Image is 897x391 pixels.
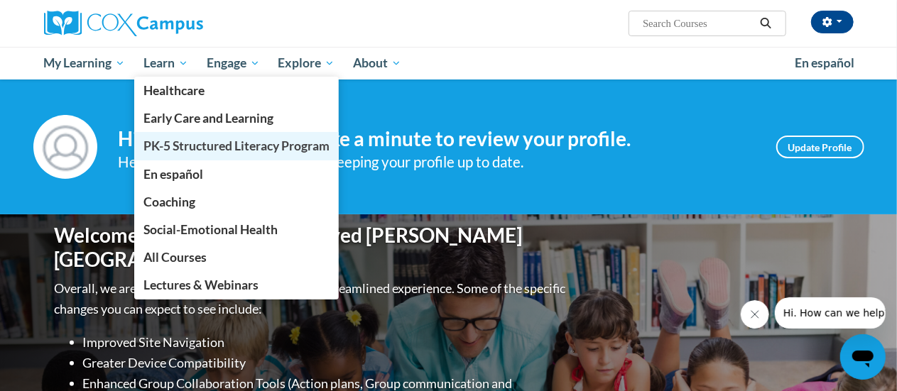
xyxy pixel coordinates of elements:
span: Social-Emotional Health [143,222,278,237]
span: Early Care and Learning [143,111,273,126]
a: Social-Emotional Health [134,216,339,243]
input: Search Courses [641,15,755,32]
span: My Learning [43,55,125,72]
a: Explore [268,47,344,79]
h1: Welcome to the new and improved [PERSON_NAME][GEOGRAPHIC_DATA] [55,224,570,271]
a: Healthcare [134,77,339,104]
p: Overall, we are proud to provide you with a more streamlined experience. Some of the specific cha... [55,278,570,319]
a: My Learning [35,47,135,79]
a: PK-5 Structured Literacy Program [134,132,339,160]
a: Learn [134,47,197,79]
span: Healthcare [143,83,205,98]
span: Engage [207,55,260,72]
span: All Courses [143,250,207,265]
img: Profile Image [33,115,97,179]
h4: Hi [PERSON_NAME]! Take a minute to review your profile. [119,127,755,151]
a: About [344,47,411,79]
button: Search [755,15,776,32]
span: Coaching [143,194,195,209]
span: PK-5 Structured Literacy Program [143,138,330,153]
span: About [353,55,401,72]
button: Account Settings [811,11,854,33]
span: Explore [278,55,335,72]
a: Cox Campus [44,11,300,36]
span: En español [795,55,855,70]
img: Cox Campus [44,11,203,36]
iframe: Close message [741,300,769,329]
span: Lectures & Webinars [143,277,259,292]
div: Help improve your experience by keeping your profile up to date. [119,150,755,174]
a: Early Care and Learning [134,104,339,132]
span: Learn [143,55,188,72]
span: Hi. How can we help? [9,10,115,21]
iframe: Message from company [775,297,886,329]
a: All Courses [134,243,339,271]
a: Coaching [134,188,339,216]
a: En español [134,160,339,188]
li: Improved Site Navigation [83,332,570,353]
div: Main menu [33,47,864,79]
iframe: Button to launch messaging window [840,334,886,380]
a: Lectures & Webinars [134,271,339,299]
a: En español [786,48,864,78]
a: Update Profile [776,136,864,158]
li: Greater Device Compatibility [83,353,570,373]
a: Engage [197,47,269,79]
span: En español [143,167,203,182]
